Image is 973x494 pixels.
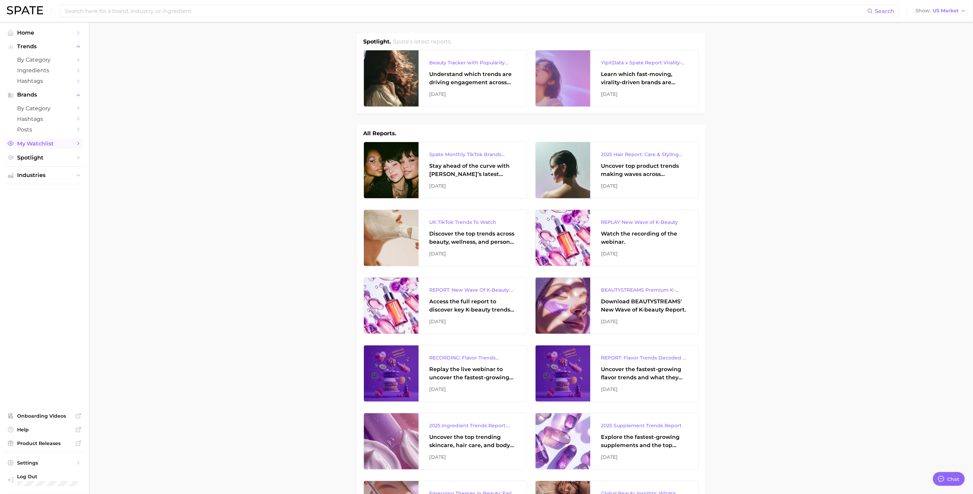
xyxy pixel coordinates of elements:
div: Uncover the top trending skincare, hair care, and body care ingredients capturing attention on Go... [430,433,516,449]
a: REPORT: New Wave Of K-Beauty: [GEOGRAPHIC_DATA]’s Trending Innovations In Skincare & Color Cosmet... [364,277,527,334]
span: Posts [17,126,72,133]
span: Onboarding Videos [17,413,72,419]
button: Brands [5,90,83,100]
div: Explore the fastest-growing supplements and the top wellness concerns driving consumer demand [601,433,687,449]
span: Show [916,9,931,13]
a: Product Releases [5,438,83,448]
div: Download BEAUTYSTREAMS' New Wave of K-beauty Report. [601,297,687,314]
a: by Category [5,54,83,65]
a: My Watchlist [5,138,83,149]
div: [DATE] [430,317,516,326]
div: [DATE] [430,90,516,98]
div: [DATE] [601,182,687,190]
div: [DATE] [430,250,516,258]
span: Search [875,8,894,14]
a: Posts [5,124,83,135]
a: REPLAY: New Wave of K-BeautyWatch the recording of the webinar.[DATE] [535,210,699,266]
a: Hashtags [5,114,83,124]
span: Trends [17,43,72,50]
div: REPORT: New Wave Of K-Beauty: [GEOGRAPHIC_DATA]’s Trending Innovations In Skincare & Color Cosmetics [430,286,516,294]
span: by Category [17,56,72,63]
div: Understand which trends are driving engagement across platforms in the skin, hair, makeup, and fr... [430,70,516,87]
div: Discover the top trends across beauty, wellness, and personal care on TikTok [GEOGRAPHIC_DATA]. [430,230,516,246]
div: Uncover the fastest-growing flavor trends and what they signal about evolving consumer tastes. [601,365,687,382]
a: BEAUTYSTREAMS Premium K-beauty Trends ReportDownload BEAUTYSTREAMS' New Wave of K-beauty Report.[... [535,277,699,334]
div: Access the full report to discover key K-beauty trends influencing [DATE] beauty market [430,297,516,314]
span: Hashtags [17,116,72,122]
a: RECORDING: Flavor Trends Decoded - What's New & What's Next According to TikTok & GoogleReplay th... [364,345,527,402]
h2: Spate's latest reports. [393,38,452,46]
a: Onboarding Videos [5,411,83,421]
button: ShowUS Market [914,7,968,15]
a: Spate Monthly TikTok Brands TrackerStay ahead of the curve with [PERSON_NAME]’s latest monthly tr... [364,142,527,199]
span: by Category [17,105,72,112]
span: My Watchlist [17,140,72,147]
div: 2025 Ingredient Trends Report: The Ingredients Defining Beauty in [DATE] [430,421,516,430]
a: 2025 Ingredient Trends Report: The Ingredients Defining Beauty in [DATE]Uncover the top trending ... [364,413,527,470]
div: REPLAY: New Wave of K-Beauty [601,218,687,226]
div: BEAUTYSTREAMS Premium K-beauty Trends Report [601,286,687,294]
a: Spotlight [5,152,83,163]
div: Uncover top product trends making waves across platforms — along with key insights into benefits,... [601,162,687,178]
h1: All Reports. [364,129,397,138]
span: Industries [17,172,72,178]
input: Search here for a brand, industry, or ingredient [64,5,867,17]
a: 2025 Hair Report: Care & Styling ProductsUncover top product trends making waves across platforms... [535,142,699,199]
div: [DATE] [601,453,687,461]
a: REPORT: Flavor Trends Decoded - What's New & What's Next According to TikTok & GoogleUncover the ... [535,345,699,402]
span: Hashtags [17,78,72,84]
a: UK TikTok Trends To WatchDiscover the top trends across beauty, wellness, and personal care on Ti... [364,210,527,266]
div: [DATE] [601,90,687,98]
h1: Spotlight. [364,38,391,46]
span: Settings [17,460,72,466]
div: UK TikTok Trends To Watch [430,218,516,226]
span: Spotlight [17,154,72,161]
div: [DATE] [430,453,516,461]
div: Beauty Tracker with Popularity Index [430,59,516,67]
div: Watch the recording of the webinar. [601,230,687,246]
button: Trends [5,41,83,52]
div: Stay ahead of the curve with [PERSON_NAME]’s latest monthly tracker, spotlighting the fastest-gro... [430,162,516,178]
span: Brands [17,92,72,98]
div: [DATE] [601,317,687,326]
img: SPATE [7,6,43,14]
span: Ingredients [17,67,72,74]
div: [DATE] [601,385,687,393]
span: US Market [933,9,959,13]
div: Spate Monthly TikTok Brands Tracker [430,150,516,159]
a: YipitData x Spate Report Virality-Driven Brands Are Taking a Slice of the Beauty PieLearn which f... [535,50,699,107]
div: [DATE] [430,182,516,190]
div: [DATE] [601,250,687,258]
div: RECORDING: Flavor Trends Decoded - What's New & What's Next According to TikTok & Google [430,354,516,362]
span: Home [17,29,72,36]
a: Help [5,425,83,435]
span: Help [17,427,72,433]
a: Hashtags [5,76,83,86]
span: Product Releases [17,440,72,446]
a: Beauty Tracker with Popularity IndexUnderstand which trends are driving engagement across platfor... [364,50,527,107]
a: 2025 Supplement Trends ReportExplore the fastest-growing supplements and the top wellness concern... [535,413,699,470]
div: REPORT: Flavor Trends Decoded - What's New & What's Next According to TikTok & Google [601,354,687,362]
div: 2025 Supplement Trends Report [601,421,687,430]
div: YipitData x Spate Report Virality-Driven Brands Are Taking a Slice of the Beauty Pie [601,59,687,67]
a: Ingredients [5,65,83,76]
div: 2025 Hair Report: Care & Styling Products [601,150,687,159]
div: Replay the live webinar to uncover the fastest-growing flavor trends and what they signal about e... [430,365,516,382]
a: Settings [5,458,83,468]
a: by Category [5,103,83,114]
a: Home [5,27,83,38]
span: Log Out [17,473,81,480]
div: [DATE] [430,385,516,393]
button: Industries [5,170,83,180]
div: Learn which fast-moving, virality-driven brands are leading the pack, the risks of viral growth, ... [601,70,687,87]
a: Log out. Currently logged in with e-mail Hannah.Houts@clorox.com. [5,471,83,489]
